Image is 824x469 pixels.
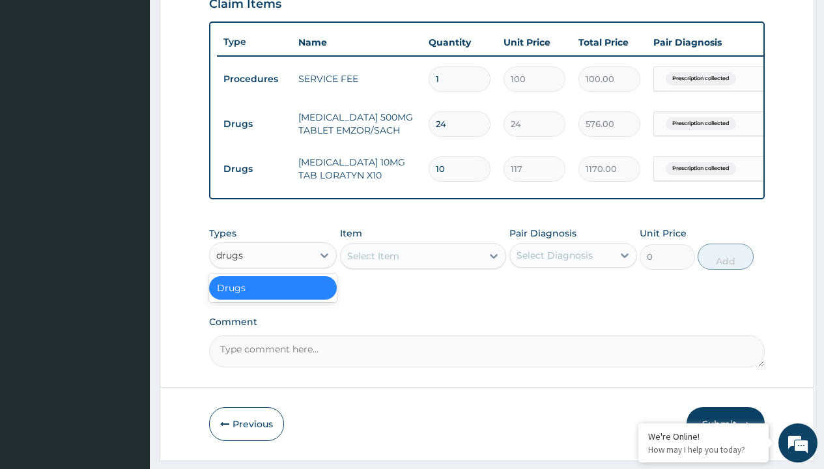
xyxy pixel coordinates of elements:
[292,149,422,188] td: [MEDICAL_DATA] 10MG TAB LORATYN X10
[217,157,292,181] td: Drugs
[292,104,422,143] td: [MEDICAL_DATA] 500MG TABLET EMZOR/SACH
[292,29,422,55] th: Name
[698,244,753,270] button: Add
[209,317,765,328] label: Comment
[648,431,759,442] div: We're Online!
[422,29,497,55] th: Quantity
[347,249,399,263] div: Select Item
[68,73,219,90] div: Chat with us now
[517,249,593,262] div: Select Diagnosis
[209,228,236,239] label: Types
[687,407,765,441] button: Submit
[640,227,687,240] label: Unit Price
[666,117,736,130] span: Prescription collected
[214,7,245,38] div: Minimize live chat window
[217,30,292,54] th: Type
[292,66,422,92] td: SERVICE FEE
[24,65,53,98] img: d_794563401_company_1708531726252_794563401
[509,227,576,240] label: Pair Diagnosis
[217,67,292,91] td: Procedures
[7,322,248,368] textarea: Type your message and hit 'Enter'
[76,147,180,279] span: We're online!
[340,227,362,240] label: Item
[647,29,790,55] th: Pair Diagnosis
[209,276,337,300] div: Drugs
[209,407,284,441] button: Previous
[666,72,736,85] span: Prescription collected
[572,29,647,55] th: Total Price
[217,112,292,136] td: Drugs
[666,162,736,175] span: Prescription collected
[497,29,572,55] th: Unit Price
[648,444,759,455] p: How may I help you today?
